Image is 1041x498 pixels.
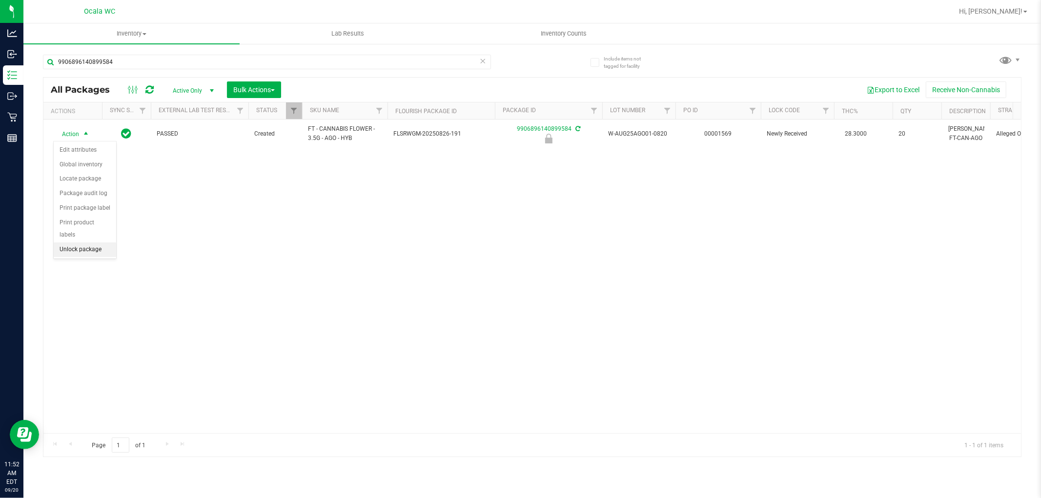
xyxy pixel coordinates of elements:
[54,172,116,186] li: Locate package
[80,127,92,141] span: select
[7,133,17,143] inline-svg: Reports
[705,130,732,137] a: 00001569
[112,438,129,453] input: 1
[7,28,17,38] inline-svg: Analytics
[54,186,116,201] li: Package audit log
[456,23,672,44] a: Inventory Counts
[308,124,382,143] span: FT - CANNABIS FLOWER - 3.5G - AGO - HYB
[517,125,572,132] a: 9906896140899584
[818,102,834,119] a: Filter
[10,420,39,449] iframe: Resource center
[23,29,240,38] span: Inventory
[4,486,19,494] p: 09/20
[84,7,115,16] span: Ocala WC
[135,102,151,119] a: Filter
[998,107,1018,114] a: Strain
[23,23,240,44] a: Inventory
[7,70,17,80] inline-svg: Inventory
[842,108,858,115] a: THC%
[7,91,17,101] inline-svg: Outbound
[926,81,1006,98] button: Receive Non-Cannabis
[659,102,675,119] a: Filter
[157,129,243,139] span: PASSED
[608,129,670,139] span: W-AUG25AGO01-0820
[233,86,275,94] span: Bulk Actions
[604,55,653,70] span: Include items not tagged for facility
[54,158,116,172] li: Global inventory
[254,129,296,139] span: Created
[860,81,926,98] button: Export to Excel
[256,107,277,114] a: Status
[232,102,248,119] a: Filter
[110,107,147,114] a: Sync Status
[240,23,456,44] a: Lab Results
[227,81,281,98] button: Bulk Actions
[53,127,80,141] span: Action
[393,129,489,139] span: FLSRWGM-20250826-191
[43,55,491,69] input: Search Package ID, Item Name, SKU, Lot or Part Number...
[122,127,132,140] span: In Sync
[528,29,600,38] span: Inventory Counts
[586,102,602,119] a: Filter
[51,108,98,115] div: Actions
[840,127,872,141] span: 28.3000
[159,107,235,114] a: External Lab Test Result
[395,108,457,115] a: Flourish Package ID
[767,129,828,139] span: Newly Received
[947,123,984,144] div: [PERSON_NAME]-FT-CAN-AGO
[957,438,1011,452] span: 1 - 1 of 1 items
[7,112,17,122] inline-svg: Retail
[949,108,986,115] a: Description
[959,7,1022,15] span: Hi, [PERSON_NAME]!
[745,102,761,119] a: Filter
[480,55,487,67] span: Clear
[503,107,536,114] a: Package ID
[7,49,17,59] inline-svg: Inbound
[83,438,154,453] span: Page of 1
[54,143,116,158] li: Edit attributes
[310,107,339,114] a: SKU Name
[898,129,936,139] span: 20
[54,242,116,257] li: Unlock package
[51,84,120,95] span: All Packages
[286,102,302,119] a: Filter
[683,107,698,114] a: PO ID
[493,134,604,143] div: Newly Received
[54,216,116,242] li: Print product labels
[574,125,580,132] span: Sync from Compliance System
[769,107,800,114] a: Lock Code
[318,29,377,38] span: Lab Results
[610,107,645,114] a: Lot Number
[4,460,19,486] p: 11:52 AM EDT
[900,108,911,115] a: Qty
[371,102,388,119] a: Filter
[54,201,116,216] li: Print package label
